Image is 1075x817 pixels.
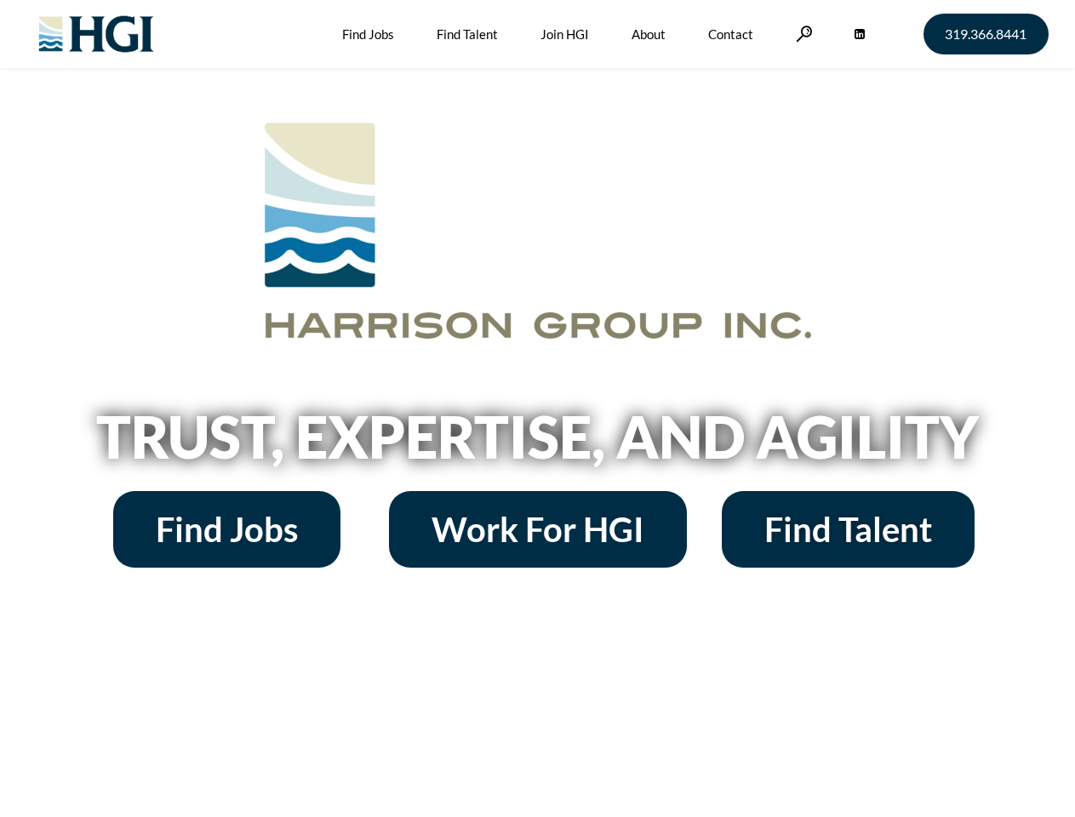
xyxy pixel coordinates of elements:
span: Find Jobs [156,512,298,546]
a: 319.366.8441 [923,14,1049,54]
span: Find Talent [764,512,932,546]
h2: Trust, Expertise, and Agility [53,408,1023,466]
span: 319.366.8441 [945,27,1026,41]
span: Work For HGI [432,512,644,546]
a: Search [796,26,813,42]
a: Work For HGI [389,491,687,568]
a: Find Jobs [113,491,340,568]
a: Find Talent [722,491,975,568]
